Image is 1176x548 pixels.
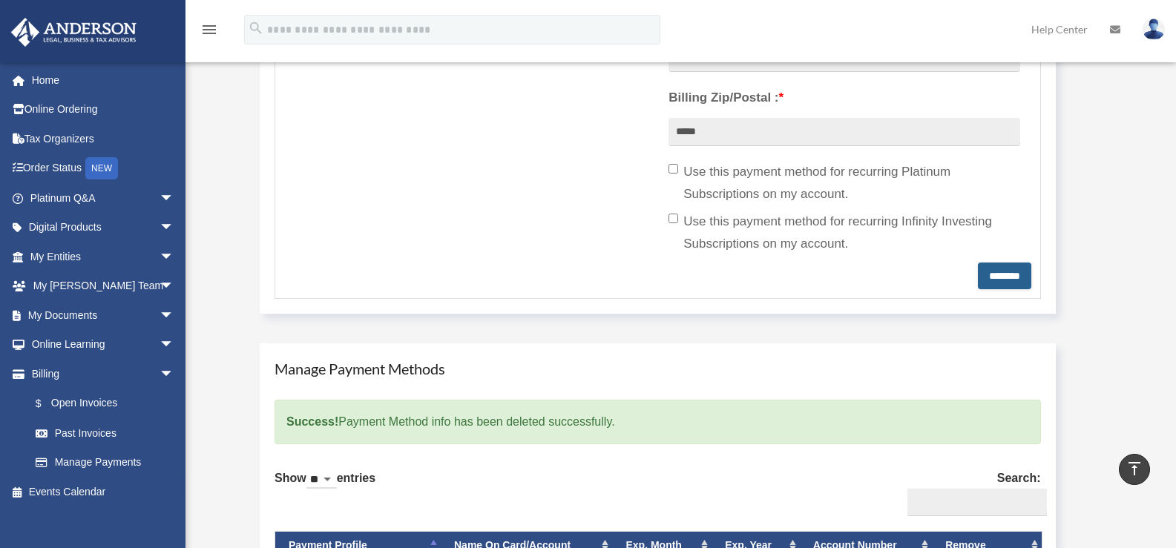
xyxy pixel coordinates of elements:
[10,153,197,184] a: Order StatusNEW
[10,359,197,389] a: Billingarrow_drop_down
[1126,460,1143,478] i: vertical_align_top
[200,26,218,39] a: menu
[10,477,197,506] a: Events Calendar
[10,330,197,360] a: Online Learningarrow_drop_down
[286,415,338,428] strong: Success!
[669,211,1019,255] label: Use this payment method for recurring Infinity Investing Subscriptions on my account.
[21,389,197,419] a: $Open Invoices
[21,448,189,478] a: Manage Payments
[306,472,337,489] select: Showentries
[160,213,189,243] span: arrow_drop_down
[275,400,1041,444] div: Payment Method info has been deleted successfully.
[275,358,1041,379] h4: Manage Payment Methods
[669,161,1019,205] label: Use this payment method for recurring Platinum Subscriptions on my account.
[200,21,218,39] i: menu
[669,87,1019,109] label: Billing Zip/Postal :
[901,468,1041,517] label: Search:
[160,271,189,302] span: arrow_drop_down
[1119,454,1150,485] a: vertical_align_top
[1143,19,1165,40] img: User Pic
[10,124,197,153] a: Tax Organizers
[160,242,189,272] span: arrow_drop_down
[10,300,197,330] a: My Documentsarrow_drop_down
[44,395,51,413] span: $
[85,157,118,179] div: NEW
[160,183,189,214] span: arrow_drop_down
[21,418,197,448] a: Past Invoices
[7,18,141,47] img: Anderson Advisors Platinum Portal
[275,468,375,504] label: Show entries
[669,164,678,174] input: Use this payment method for recurring Platinum Subscriptions on my account.
[10,271,197,301] a: My [PERSON_NAME] Teamarrow_drop_down
[907,489,1047,517] input: Search:
[160,330,189,360] span: arrow_drop_down
[160,359,189,389] span: arrow_drop_down
[10,65,197,95] a: Home
[10,95,197,125] a: Online Ordering
[160,300,189,331] span: arrow_drop_down
[10,183,197,213] a: Platinum Q&Aarrow_drop_down
[248,20,264,36] i: search
[669,214,678,223] input: Use this payment method for recurring Infinity Investing Subscriptions on my account.
[10,213,197,242] a: Digital Productsarrow_drop_down
[10,242,197,271] a: My Entitiesarrow_drop_down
